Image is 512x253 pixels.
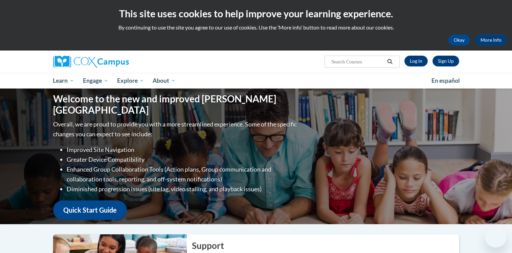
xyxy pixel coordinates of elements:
input: Search Courses [331,58,385,66]
a: Register [432,56,459,66]
p: By continuing to use the site you agree to our use of cookies. Use the ‘More info’ button to read... [5,24,507,31]
img: Cox Campus [53,56,129,68]
span: About [153,77,176,85]
p: Overall, we are proud to provide you with a more streamlined experience. Some of the specific cha... [53,119,298,139]
span: En español [431,77,460,84]
li: Improved Site Navigation [67,145,298,155]
span: Explore [117,77,144,85]
li: Diminished progression issues (site lag, video stalling, and playback issues) [67,184,298,194]
h2: Support [192,239,459,252]
a: Learn [49,73,79,89]
span: Learn [53,77,74,85]
a: More Info [475,35,507,45]
a: Engage [79,73,113,89]
div: Main menu [43,73,469,89]
button: Search [385,58,395,66]
a: En español [427,74,464,88]
h2: This site uses cookies to help improve your learning experience. [5,7,507,20]
iframe: Button to launch messaging window [485,226,507,248]
a: Explore [113,73,149,89]
a: Cox Campus [53,56,182,68]
li: Enhanced Group Collaboration Tools (Action plans, Group communication and collaboration tools, re... [67,164,298,184]
button: Okay [448,35,470,45]
h1: Welcome to the new and improved [PERSON_NAME][GEOGRAPHIC_DATA] [53,93,298,116]
li: Greater Device Compatibility [67,155,298,164]
a: About [148,73,180,89]
span: Engage [83,77,108,85]
a: Quick Start Guide [53,200,127,220]
a: Log In [404,56,428,66]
